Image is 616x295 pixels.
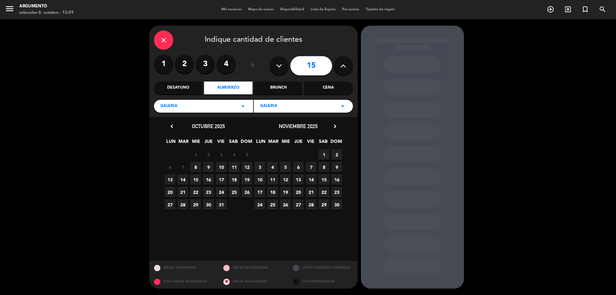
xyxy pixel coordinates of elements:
span: 22 [190,187,201,197]
span: Pre-acceso [339,8,363,11]
span: MAR [268,138,278,148]
span: 13 [293,174,304,185]
i: arrow_drop_down [239,102,247,110]
div: SIN DISPONIBILIDAD [288,275,358,289]
span: 12 [242,162,252,172]
span: 26 [242,187,252,197]
div: Argumento [19,3,74,10]
span: 3 [254,162,265,172]
span: 30 [203,199,214,210]
span: MAR [178,138,189,148]
span: 8 [319,162,329,172]
span: 1 [190,149,201,160]
label: 4 [217,55,236,74]
span: 4 [229,149,239,160]
span: Mis reservas [218,8,245,11]
span: 6 [293,162,304,172]
span: GALERIA [260,103,277,109]
span: 8 [190,162,201,172]
span: 20 [165,187,175,197]
span: 2 [331,149,342,160]
span: JUE [293,138,304,148]
span: 23 [331,187,342,197]
span: 9 [203,162,214,172]
span: 24 [216,187,227,197]
span: VIE [305,138,316,148]
span: 19 [280,187,291,197]
span: SAB [318,138,329,148]
span: 18 [267,187,278,197]
span: Lista de Espera [307,8,339,11]
span: 7 [177,162,188,172]
span: LUN [166,138,176,148]
span: 7 [306,162,316,172]
span: 21 [177,187,188,197]
div: Almuerzo [204,82,252,94]
span: 5 [280,162,291,172]
span: 23 [203,187,214,197]
label: 2 [175,55,194,74]
span: 20 [293,187,304,197]
span: 29 [190,199,201,210]
div: Cena [304,82,353,94]
i: arrow_drop_down [339,102,346,110]
span: 17 [254,187,265,197]
div: MESAS BLOQUEADAS [218,275,288,289]
span: DOM [241,138,251,148]
span: noviembre 2025 [279,123,318,129]
span: 25 [267,199,278,210]
span: Galeria [160,103,177,109]
i: menu [5,4,14,13]
div: MESAS RESTRINGIDAS [218,261,288,275]
span: 19 [242,174,252,185]
span: 22 [319,187,329,197]
span: 2 [203,149,214,160]
span: 31 [216,199,227,210]
span: 27 [165,199,175,210]
span: 3 [216,149,227,160]
span: Tarjetas de regalo [363,8,398,11]
button: menu [5,4,14,16]
span: MIE [280,138,291,148]
div: ó [242,55,263,77]
span: 17 [216,174,227,185]
div: MESAS DISPONIBLES [149,261,219,275]
span: 10 [216,162,227,172]
i: add_circle_outline [547,5,554,13]
span: 18 [229,174,239,185]
label: 1 [154,55,173,74]
span: 14 [306,174,316,185]
span: 13 [165,174,175,185]
i: search [599,5,606,13]
i: turned_in_not [581,5,589,13]
div: Desayuno [154,82,202,94]
div: miércoles 8. octubre - 13:59 [19,10,74,16]
span: 5 [242,149,252,160]
span: 14 [177,174,188,185]
span: 16 [331,174,342,185]
div: OTROS TAMAÑOS DIPONIBLES [288,261,358,275]
label: 3 [196,55,215,74]
span: octubre 2025 [192,123,225,129]
span: JUE [203,138,214,148]
span: 9 [331,162,342,172]
span: 15 [319,174,329,185]
span: 28 [177,199,188,210]
span: 11 [229,162,239,172]
span: DOM [330,138,341,148]
span: SAB [228,138,239,148]
div: Indique cantidad de clientes [154,30,353,50]
span: MIE [191,138,201,148]
span: 12 [280,174,291,185]
span: Disponibilidad [277,8,307,11]
div: Brunch [254,82,303,94]
i: chevron_left [168,123,175,130]
span: LUN [255,138,266,148]
span: 1 [319,149,329,160]
span: 27 [293,199,304,210]
span: 30 [331,199,342,210]
span: 26 [280,199,291,210]
div: SOLO MESAS BLOQUEADAS [149,275,219,289]
i: chevron_right [332,123,338,130]
span: 6 [165,162,175,172]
